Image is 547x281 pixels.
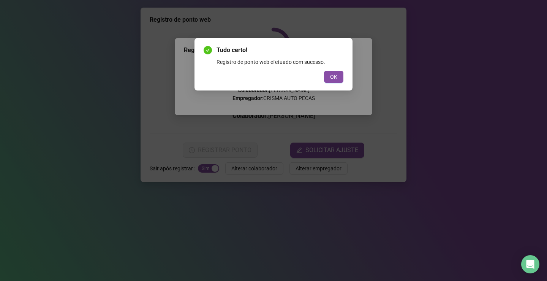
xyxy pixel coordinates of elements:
button: OK [324,71,343,83]
span: check-circle [204,46,212,54]
span: OK [330,73,337,81]
span: Tudo certo! [217,46,343,55]
div: Registro de ponto web efetuado com sucesso. [217,58,343,66]
div: Open Intercom Messenger [521,255,539,273]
